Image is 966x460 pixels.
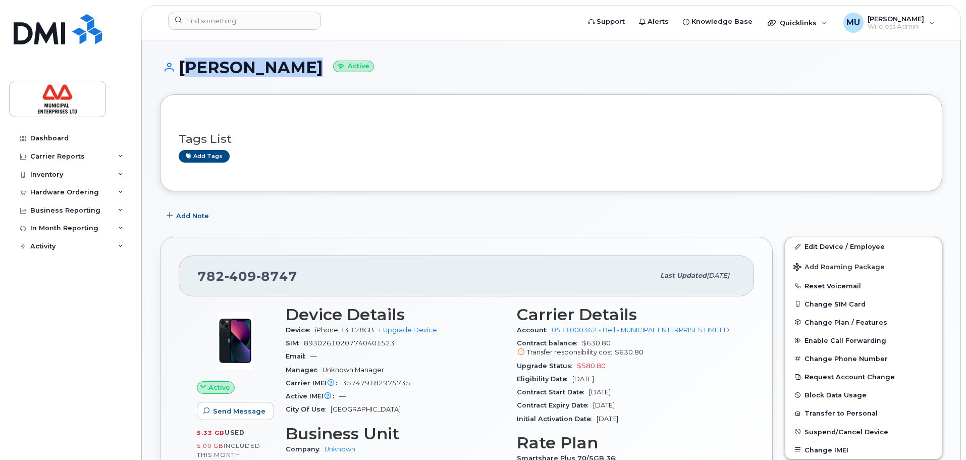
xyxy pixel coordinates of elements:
span: Send Message [213,406,265,416]
button: Change SIM Card [785,295,942,313]
span: 5.00 GB [197,442,224,449]
span: Initial Activation Date [517,415,597,423]
button: Add Note [160,207,218,225]
span: Contract Start Date [517,388,589,396]
span: Last updated [660,272,707,279]
span: Active [208,383,230,392]
button: Change Phone Number [785,349,942,368]
span: [GEOGRAPHIC_DATA] [331,405,401,413]
span: Active IMEI [286,392,339,400]
button: Change IMEI [785,441,942,459]
span: used [225,429,245,436]
span: Unknown Manager [323,366,384,374]
span: Eligibility Date [517,375,572,383]
span: 357479182975735 [342,379,410,387]
span: 409 [225,269,256,284]
span: iPhone 13 128GB [315,326,374,334]
h3: Rate Plan [517,434,736,452]
button: Request Account Change [785,368,942,386]
span: $580.80 [577,362,606,370]
span: Suspend/Cancel Device [804,428,888,435]
span: [DATE] [593,401,615,409]
span: Add Note [176,211,209,221]
span: — [310,352,317,360]
span: Change Plan / Features [804,318,887,326]
span: Add Roaming Package [793,263,885,273]
a: Add tags [179,150,230,163]
span: [DATE] [589,388,611,396]
span: Carrier IMEI [286,379,342,387]
button: Add Roaming Package [785,256,942,277]
a: + Upgrade Device [378,326,437,334]
button: Block Data Usage [785,386,942,404]
span: 89302610207740401523 [304,339,395,347]
span: included this month [197,442,260,458]
span: SIM [286,339,304,347]
button: Transfer to Personal [785,404,942,422]
a: Edit Device / Employee [785,237,942,255]
img: image20231002-3703462-1ig824h.jpeg [205,311,265,371]
button: Send Message [197,402,274,420]
span: 5.33 GB [197,429,225,436]
a: Unknown [325,445,355,453]
button: Change Plan / Features [785,313,942,331]
button: Reset Voicemail [785,277,942,295]
h3: Device Details [286,305,505,324]
span: 782 [197,269,297,284]
span: Upgrade Status [517,362,577,370]
span: Transfer responsibility cost [527,348,613,356]
h3: Business Unit [286,425,505,443]
a: 0511000362 - Bell - MUNICIPAL ENTERPRISES LIMITED [552,326,729,334]
span: [DATE] [707,272,729,279]
span: $630.80 [517,339,736,357]
button: Suspend/Cancel Device [785,423,942,441]
span: Contract balance [517,339,582,347]
span: Email [286,352,310,360]
span: Contract Expiry Date [517,401,593,409]
span: — [339,392,346,400]
h1: [PERSON_NAME] [160,59,942,76]
span: Device [286,326,315,334]
span: Company [286,445,325,453]
span: Account [517,326,552,334]
span: Manager [286,366,323,374]
h3: Tags List [179,133,924,145]
span: [DATE] [597,415,618,423]
small: Active [333,61,374,72]
span: $630.80 [615,348,643,356]
span: [DATE] [572,375,594,383]
button: Enable Call Forwarding [785,331,942,349]
span: 8747 [256,269,297,284]
span: Enable Call Forwarding [804,337,886,344]
h3: Carrier Details [517,305,736,324]
span: City Of Use [286,405,331,413]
